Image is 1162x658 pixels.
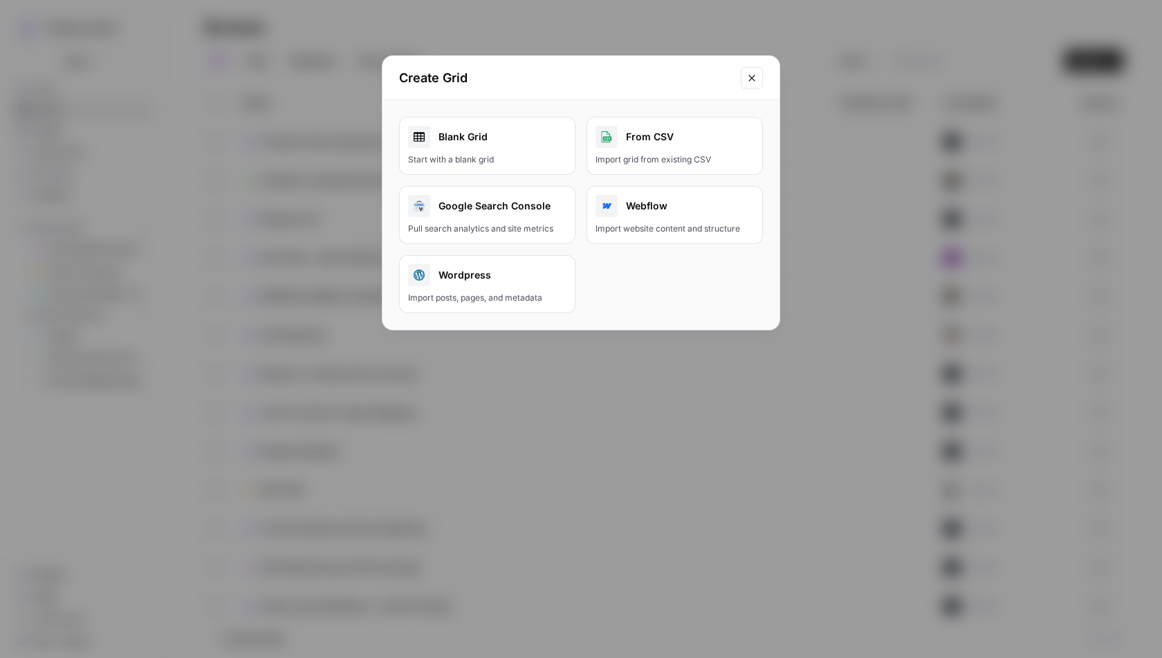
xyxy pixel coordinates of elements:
div: Start with a blank grid [408,153,566,166]
div: Import posts, pages, and metadata [408,292,566,304]
div: Import website content and structure [596,223,754,235]
div: Blank Grid [408,126,566,148]
div: Webflow [596,195,754,217]
button: WordpressImport posts, pages, and metadata [399,255,575,313]
button: WebflowImport website content and structure [587,186,763,244]
button: Close modal [741,67,763,89]
div: Import grid from existing CSV [596,153,754,166]
a: Blank GridStart with a blank grid [399,117,575,175]
div: Pull search analytics and site metrics [408,223,566,235]
div: Google Search Console [408,195,566,217]
div: Wordpress [408,264,566,286]
button: From CSVImport grid from existing CSV [587,117,763,175]
h2: Create Grid [399,68,732,88]
button: Google Search ConsolePull search analytics and site metrics [399,186,575,244]
div: From CSV [596,126,754,148]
